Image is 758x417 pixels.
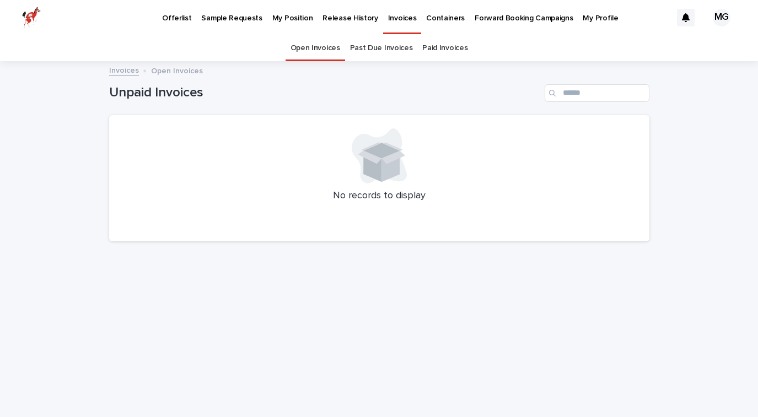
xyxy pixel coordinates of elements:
[22,7,41,29] img: zttTXibQQrCfv9chImQE
[350,35,413,61] a: Past Due Invoices
[151,64,203,76] p: Open Invoices
[422,35,467,61] a: Paid Invoices
[545,84,649,102] input: Search
[122,190,636,202] p: No records to display
[109,63,139,76] a: Invoices
[109,85,540,101] h1: Unpaid Invoices
[713,9,730,26] div: MG
[291,35,340,61] a: Open Invoices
